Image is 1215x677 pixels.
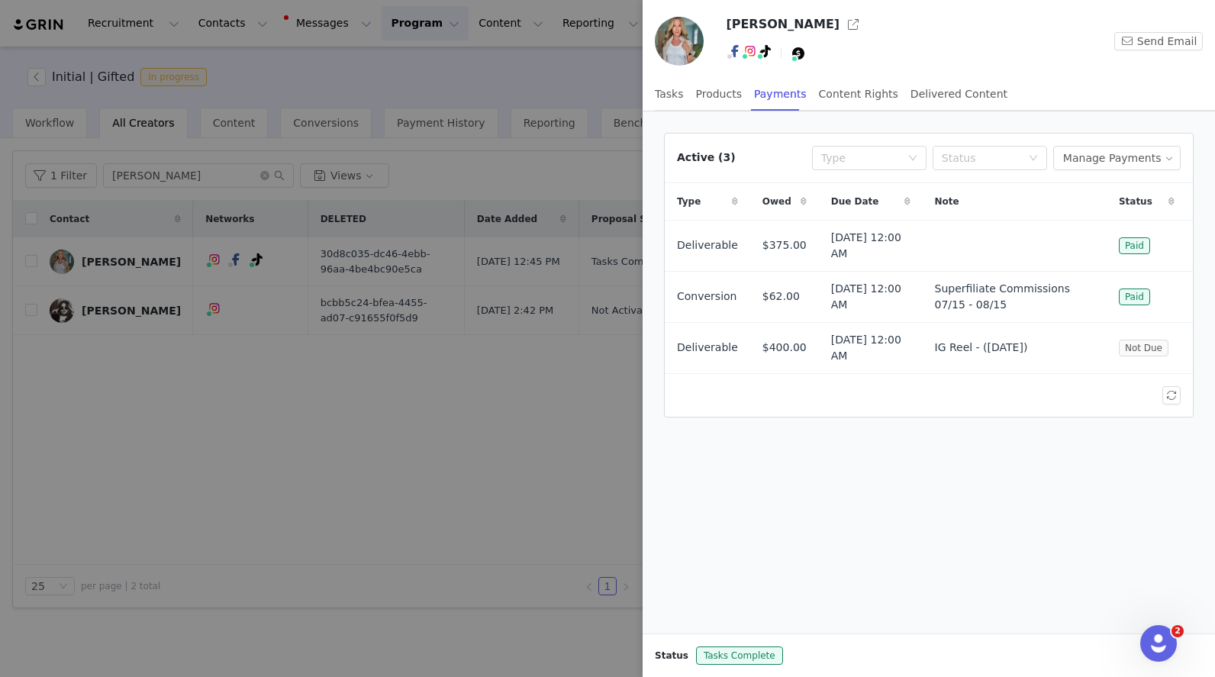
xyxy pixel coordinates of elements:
span: [DATE] 12:00 AM [831,230,910,262]
span: Due Date [831,195,879,208]
span: Paid [1119,237,1150,254]
iframe: Intercom live chat [1140,625,1177,662]
div: Payments [754,77,807,111]
h3: [PERSON_NAME] [726,15,840,34]
div: Products [696,77,742,111]
i: icon: down [908,153,917,164]
span: $62.00 [762,289,800,305]
span: Status [655,649,688,662]
span: $400.00 [762,340,807,356]
div: Status [942,150,1021,166]
div: Delivered Content [910,77,1007,111]
span: Paid [1119,289,1150,305]
span: Owed [762,195,791,208]
img: 4eb98e58-1d2c-4c9a-b963-077db067cf83.jpg [655,17,704,66]
span: Status [1119,195,1152,208]
div: Active (3) [677,150,736,166]
i: icon: down [1029,153,1038,164]
span: Deliverable [677,340,738,356]
div: Content Rights [819,77,898,111]
button: Send Email [1114,32,1203,50]
span: [DATE] 12:00 AM [831,281,910,313]
span: IG Reel - ([DATE]) [935,340,1028,356]
span: [DATE] 12:00 AM [831,332,910,364]
span: Not Due [1119,340,1168,356]
img: instagram.svg [744,45,756,57]
span: $375.00 [762,237,807,253]
span: Type [677,195,701,208]
span: 2 [1171,625,1184,637]
div: Tasks [655,77,684,111]
button: Manage Payments [1053,146,1181,170]
span: Deliverable [677,237,738,253]
span: Tasks Complete [696,646,783,665]
span: Conversion [677,289,737,305]
div: Type [821,150,901,166]
span: Superfiliate Commissions 07/15 - 08/15 [935,281,1094,313]
article: Active [664,133,1194,417]
span: Note [935,195,959,208]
